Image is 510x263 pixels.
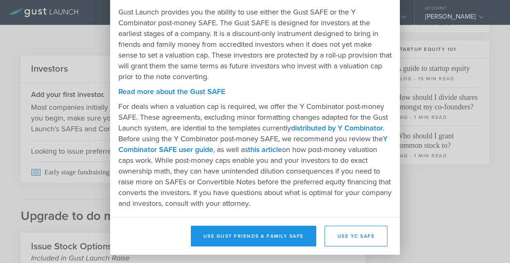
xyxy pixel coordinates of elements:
a: this article [248,145,282,154]
a: distributed by Y Combinator [291,123,383,133]
button: Use YC SAFE [325,226,388,246]
button: Use Gust Friends & Family SAFE [191,226,316,246]
a: Read more about the Gust SAFE [118,87,225,96]
p: For deals when a valuation cap is required, we offer the Y Combinator post-money SAFE. These agre... [118,101,392,209]
p: Gust Launch provides you the ability to use either the Gust SAFE or the Y Combinator post-money S... [118,7,392,82]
